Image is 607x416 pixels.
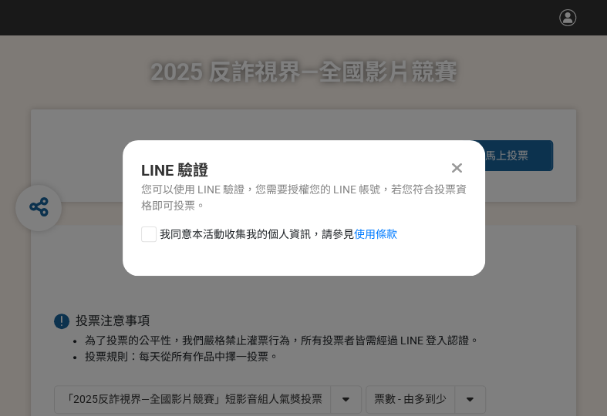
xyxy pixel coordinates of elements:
[485,149,528,162] span: 馬上投票
[150,35,457,109] h1: 2025 反詐視界—全國影片競賽
[85,333,553,349] li: 為了投票的公平性，我們嚴格禁止灌票行為，所有投票者皆需經過 LINE 登入認證。
[141,182,467,214] div: 您可以使用 LINE 驗證，您需要授權您的 LINE 帳號，若您符合投票資格即可投票。
[160,226,397,243] span: 我同意本活動收集我的個人資訊，請參見
[460,140,553,171] button: 馬上投票
[354,228,397,240] a: 使用條款
[76,314,150,328] span: 投票注意事項
[141,159,467,182] div: LINE 驗證
[85,349,553,365] li: 投票規則：每天從所有作品中擇一投票。
[54,256,553,274] h1: 投票列表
